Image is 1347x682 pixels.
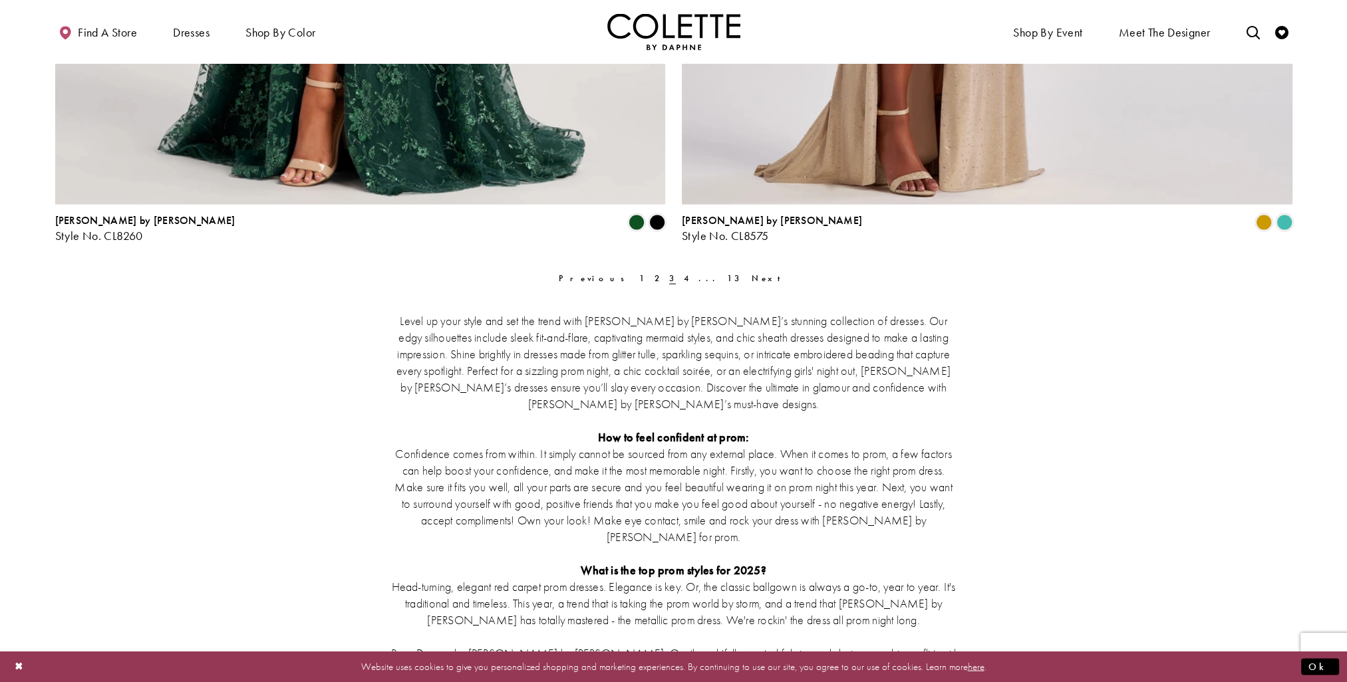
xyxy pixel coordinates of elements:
[170,13,213,50] span: Dresses
[242,13,319,50] span: Shop by color
[968,659,984,673] a: here
[559,273,631,284] span: Previous
[607,13,740,50] a: Visit Home Page
[650,269,665,288] a: 2
[1010,13,1086,50] span: Shop By Event
[629,215,645,231] i: Evergreen
[1272,13,1292,50] a: Check Wishlist
[1256,215,1272,231] i: Gold
[698,273,719,284] span: ...
[649,215,665,231] i: Black
[727,273,741,284] span: 13
[752,273,788,284] span: Next
[391,578,957,628] p: Head-turning, elegant red carpet prom dresses. Elegance is key. Or, the classic ballgown is alway...
[639,273,646,284] span: 1
[173,26,210,39] span: Dresses
[1301,658,1339,675] button: Submit Dialog
[635,269,650,288] a: 1
[1116,13,1214,50] a: Meet the designer
[245,26,315,39] span: Shop by color
[55,213,235,227] span: [PERSON_NAME] by [PERSON_NAME]
[1243,13,1263,50] a: Toggle search
[665,269,680,288] span: Current page
[1119,26,1211,39] span: Meet the designer
[684,273,690,284] span: 4
[96,657,1251,675] p: Website uses cookies to give you personalized shopping and marketing experiences. By continuing t...
[391,312,957,412] p: Level up your style and set the trend with [PERSON_NAME] by [PERSON_NAME]’s stunning collection o...
[1013,26,1082,39] span: Shop By Event
[391,445,957,545] p: Confidence comes from within. It simply cannot be sourced from any external place. When it comes ...
[55,215,235,243] div: Colette by Daphne Style No. CL8260
[748,269,792,288] a: Next Page
[682,213,862,227] span: [PERSON_NAME] by [PERSON_NAME]
[723,269,745,288] a: 13
[1276,215,1292,231] i: Turquoise
[55,228,143,243] span: Style No. CL8260
[581,562,766,578] strong: What is the top prom styles for 2025?
[555,269,635,288] a: Prev Page
[682,215,862,243] div: Colette by Daphne Style No. CL8575
[78,26,137,39] span: Find a store
[682,228,768,243] span: Style No. CL8575
[654,273,661,284] span: 2
[8,655,31,678] button: Close Dialog
[607,13,740,50] img: Colette by Daphne
[680,269,694,288] a: 4
[598,429,750,445] strong: How to feel confident at prom:
[669,273,676,284] span: 3
[55,13,140,50] a: Find a store
[694,269,723,288] a: ...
